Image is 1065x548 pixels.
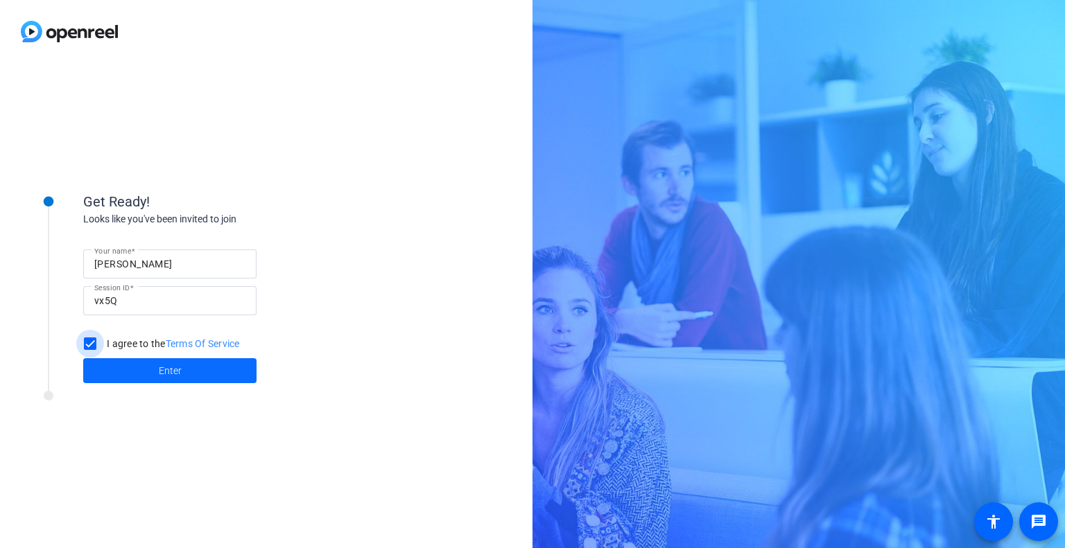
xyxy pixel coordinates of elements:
[83,191,361,212] div: Get Ready!
[83,358,257,383] button: Enter
[1030,513,1047,530] mat-icon: message
[166,338,240,349] a: Terms Of Service
[159,364,182,378] span: Enter
[104,337,240,351] label: I agree to the
[985,513,1002,530] mat-icon: accessibility
[83,212,361,227] div: Looks like you've been invited to join
[94,283,130,292] mat-label: Session ID
[94,247,131,255] mat-label: Your name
